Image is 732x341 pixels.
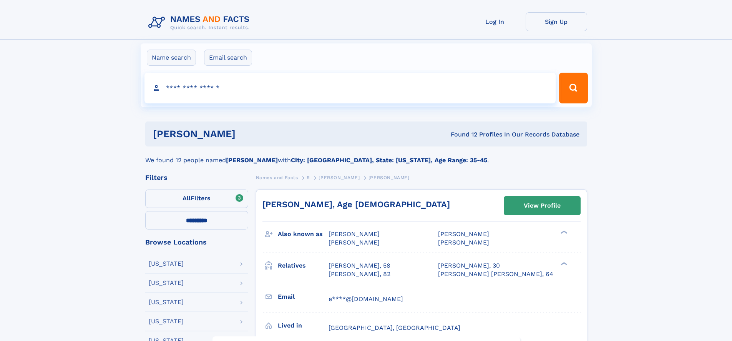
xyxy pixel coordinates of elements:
a: Names and Facts [256,173,298,182]
label: Filters [145,190,248,208]
button: Search Button [559,73,588,103]
h3: Lived in [278,319,329,332]
div: We found 12 people named with . [145,146,587,165]
span: [PERSON_NAME] [438,239,489,246]
div: Browse Locations [145,239,248,246]
a: Sign Up [526,12,587,31]
div: [US_STATE] [149,280,184,286]
a: R [307,173,310,182]
div: View Profile [524,197,561,215]
a: [PERSON_NAME], 82 [329,270,390,278]
b: [PERSON_NAME] [226,156,278,164]
span: [GEOGRAPHIC_DATA], [GEOGRAPHIC_DATA] [329,324,460,331]
a: Log In [464,12,526,31]
input: search input [144,73,556,103]
div: Found 12 Profiles In Our Records Database [343,130,579,139]
h3: Also known as [278,228,329,241]
span: [PERSON_NAME] [438,230,489,238]
a: [PERSON_NAME] [PERSON_NAME], 64 [438,270,553,278]
span: [PERSON_NAME] [329,230,380,238]
label: Email search [204,50,252,66]
a: [PERSON_NAME], Age [DEMOGRAPHIC_DATA] [262,200,450,209]
span: [PERSON_NAME] [319,175,360,180]
div: ❯ [559,230,568,235]
img: Logo Names and Facts [145,12,256,33]
label: Name search [147,50,196,66]
a: [PERSON_NAME], 58 [329,261,390,270]
span: All [183,195,191,202]
h3: Email [278,290,329,303]
div: [US_STATE] [149,299,184,305]
div: ❯ [559,261,568,266]
span: [PERSON_NAME] [368,175,410,180]
a: [PERSON_NAME], 30 [438,261,500,270]
h3: Relatives [278,259,329,272]
div: [US_STATE] [149,318,184,324]
span: R [307,175,310,180]
b: City: [GEOGRAPHIC_DATA], State: [US_STATE], Age Range: 35-45 [291,156,487,164]
a: [PERSON_NAME] [319,173,360,182]
a: View Profile [504,196,580,215]
div: [US_STATE] [149,261,184,267]
div: Filters [145,174,248,181]
span: [PERSON_NAME] [329,239,380,246]
h1: [PERSON_NAME] [153,129,343,139]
